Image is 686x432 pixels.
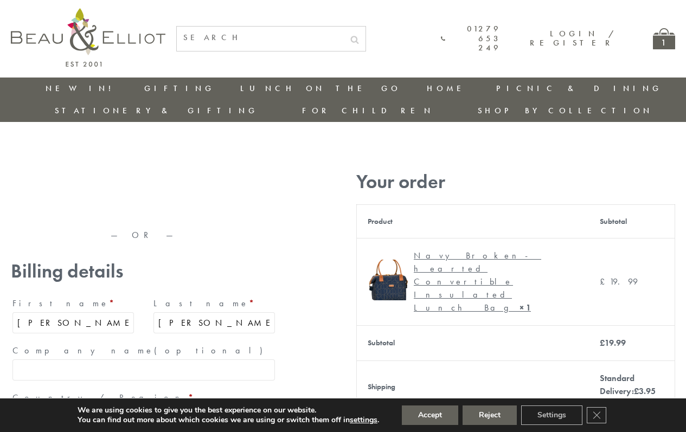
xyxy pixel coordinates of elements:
[653,28,675,49] a: 1
[441,24,501,53] a: 01279 653 249
[302,105,434,116] a: For Children
[634,385,656,397] bdi: 3.95
[356,171,675,193] h3: Your order
[9,194,279,220] iframe: Secure express checkout frame
[357,204,589,238] th: Product
[12,295,134,312] label: First name
[520,302,531,313] strong: × 1
[55,105,258,116] a: Stationery & Gifting
[240,83,401,94] a: Lunch On The Go
[144,83,215,94] a: Gifting
[11,230,277,240] p: — OR —
[427,83,470,94] a: Home
[357,325,589,360] th: Subtotal
[589,204,675,238] th: Subtotal
[600,337,626,349] bdi: 19.99
[357,360,589,413] th: Shipping
[46,83,118,94] a: New in!
[78,405,379,415] p: We are using cookies to give you the best experience on our website.
[600,276,638,287] bdi: 19.99
[634,385,639,397] span: £
[154,345,269,356] span: (optional)
[350,415,377,425] button: settings
[530,28,615,48] a: Login / Register
[11,260,277,282] h3: Billing details
[478,105,653,116] a: Shop by collection
[402,405,458,425] button: Accept
[600,337,605,349] span: £
[12,389,275,407] label: Country / Region
[414,249,570,314] div: Navy Broken-hearted Convertible Insulated Lunch Bag
[368,249,578,314] a: Navy Broken-hearted Convertible Insulated Lunch Bag Navy Broken-hearted Convertible Insulated Lun...
[463,405,517,425] button: Reject
[153,295,275,312] label: Last name
[496,83,662,94] a: Picnic & Dining
[78,415,379,425] p: You can find out more about which cookies we are using or switch them off in .
[600,276,610,287] span: £
[177,27,344,49] input: SEARCH
[600,372,656,397] label: Standard Delivery:
[11,8,165,67] img: logo
[368,260,408,300] img: Navy Broken-hearted Convertible Insulated Lunch Bag
[9,166,279,192] iframe: Secure express checkout frame
[521,405,582,425] button: Settings
[587,407,606,423] button: Close GDPR Cookie Banner
[12,342,275,359] label: Company name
